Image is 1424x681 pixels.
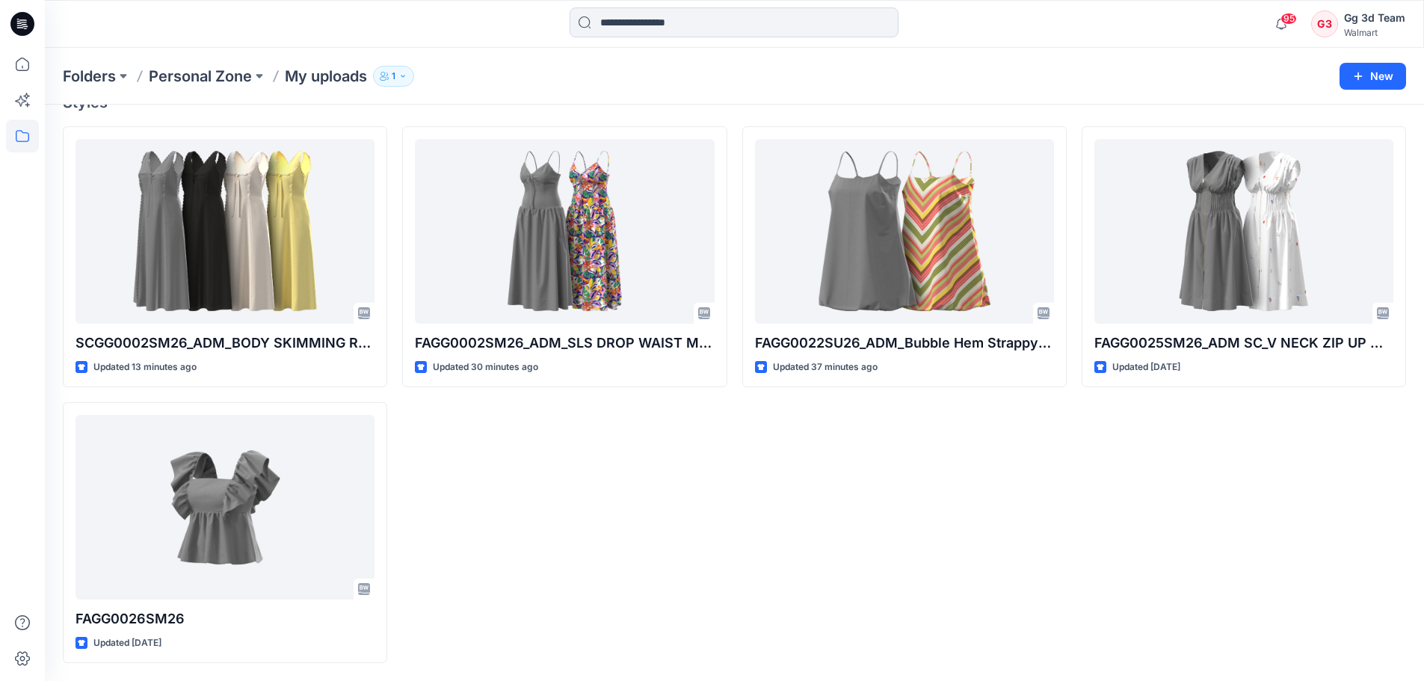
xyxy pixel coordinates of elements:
[433,360,538,375] p: Updated 30 minutes ago
[63,66,116,87] a: Folders
[1112,360,1180,375] p: Updated [DATE]
[1344,9,1405,27] div: Gg 3d Team
[392,68,395,84] p: 1
[1280,13,1297,25] span: 95
[373,66,414,87] button: 1
[773,360,878,375] p: Updated 37 minutes ago
[75,415,375,600] a: FAGG0026SM26
[1344,27,1405,38] div: Walmart
[93,635,161,651] p: Updated [DATE]
[1311,10,1338,37] div: G3
[75,333,375,354] p: SCGG0002SM26_ADM_BODY SKIMMING RELAXES DRESS
[415,333,714,354] p: FAGG0002SM26_ADM_SLS DROP WAIST MAXI DRESS
[75,139,375,324] a: SCGG0002SM26_ADM_BODY SKIMMING RELAXES DRESS
[1094,333,1393,354] p: FAGG0025SM26_ADM SC_V NECK ZIP UP MIDI DRESS
[755,139,1054,324] a: FAGG0022SU26_ADM_Bubble Hem Strappy Mini Dress
[1094,139,1393,324] a: FAGG0025SM26_ADM SC_V NECK ZIP UP MIDI DRESS
[415,139,714,324] a: FAGG0002SM26_ADM_SLS DROP WAIST MAXI DRESS
[1340,63,1406,90] button: New
[75,608,375,629] p: FAGG0026SM26
[149,66,252,87] a: Personal Zone
[755,333,1054,354] p: FAGG0022SU26_ADM_Bubble Hem Strappy Mini Dress
[93,360,197,375] p: Updated 13 minutes ago
[285,66,367,87] p: My uploads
